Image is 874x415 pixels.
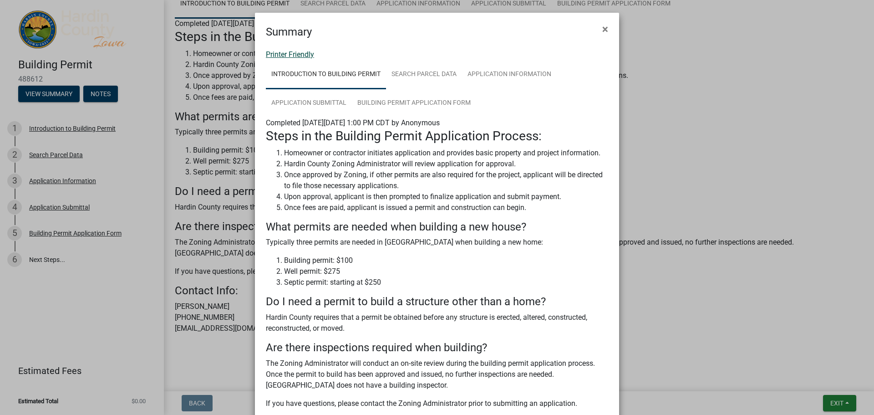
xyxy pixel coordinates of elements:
[284,191,608,202] li: Upon approval, applicant is then prompted to finalize application and submit payment.
[266,118,440,127] span: Completed [DATE][DATE] 1:00 PM CDT by Anonymous
[266,341,608,354] h4: Are there inspections required when building?
[266,295,608,308] h4: Do I need a permit to build a structure other than a home?
[266,312,608,334] p: Hardin County requires that a permit be obtained before any structure is erected, altered, constr...
[284,148,608,159] li: Homeowner or contractor initiates application and provides basic property and project information.
[352,89,476,118] a: Building Permit Application Form
[462,60,557,89] a: Application Information
[595,16,615,42] button: Close
[266,128,608,144] h3: Steps in the Building Permit Application Process:
[284,277,608,288] li: Septic permit: starting at $250
[266,220,608,234] h4: What permits are needed when building a new house?
[386,60,462,89] a: Search Parcel Data
[266,358,608,391] p: The Zoning Administrator will conduct an on-site review during the building permit application pr...
[284,169,608,191] li: Once approved by Zoning, if other permits are also required for the project, applicant will be di...
[284,159,608,169] li: Hardin County Zoning Administrator will review application for approval.
[284,255,608,266] li: Building permit: $100
[284,202,608,213] li: Once fees are paid, applicant is issued a permit and construction can begin.
[266,60,386,89] a: Introduction to Building Permit
[602,23,608,36] span: ×
[266,50,314,59] a: Printer Friendly
[266,89,352,118] a: Application Submittal
[266,237,608,248] p: Typically three permits are needed in [GEOGRAPHIC_DATA] when building a new home:
[284,266,608,277] li: Well permit: $275
[266,398,608,409] p: If you have questions, please contact the Zoning Administrator prior to submitting an application.
[266,24,312,40] h4: Summary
